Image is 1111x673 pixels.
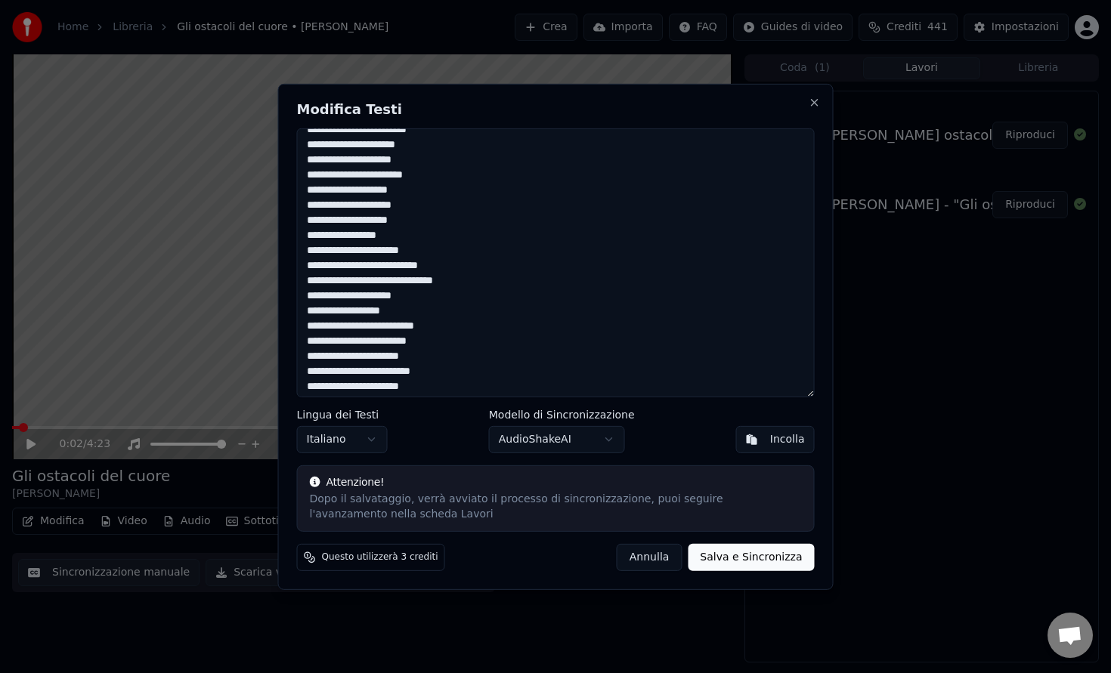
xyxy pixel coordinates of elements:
[736,426,815,453] button: Incolla
[770,432,805,447] div: Incolla
[310,475,802,490] div: Attenzione!
[489,409,635,420] label: Modello di Sincronizzazione
[617,544,682,571] button: Annulla
[297,102,815,116] h2: Modifica Testi
[688,544,814,571] button: Salva e Sincronizza
[322,551,438,563] span: Questo utilizzerà 3 crediti
[297,409,388,420] label: Lingua dei Testi
[310,492,802,522] div: Dopo il salvataggio, verrà avviato il processo di sincronizzazione, puoi seguire l'avanzamento ne...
